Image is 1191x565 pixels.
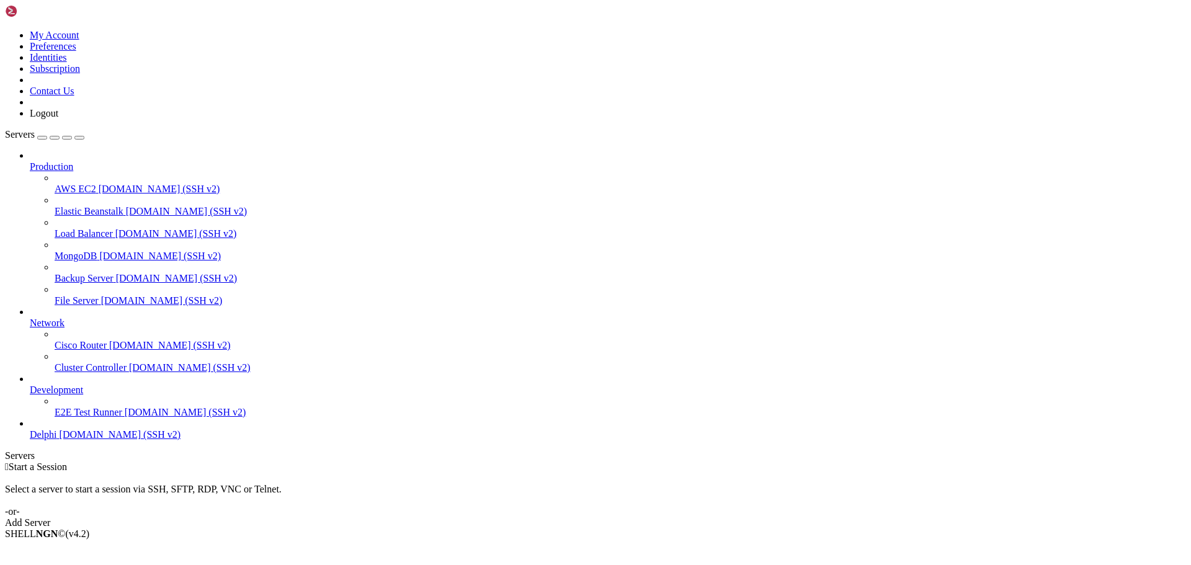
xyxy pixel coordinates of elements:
[55,251,97,261] span: MongoDB
[5,473,1186,517] div: Select a server to start a session via SSH, SFTP, RDP, VNC or Telnet. -or-
[30,373,1186,418] li: Development
[30,429,1186,440] a: Delphi [DOMAIN_NAME] (SSH v2)
[30,318,1186,329] a: Network
[129,362,251,373] span: [DOMAIN_NAME] (SSH v2)
[55,273,114,283] span: Backup Server
[126,206,248,216] span: [DOMAIN_NAME] (SSH v2)
[55,329,1186,351] li: Cisco Router [DOMAIN_NAME] (SSH v2)
[55,340,107,350] span: Cisco Router
[55,217,1186,239] li: Load Balancer [DOMAIN_NAME] (SSH v2)
[30,52,67,63] a: Identities
[55,407,1186,418] a: E2E Test Runner [DOMAIN_NAME] (SSH v2)
[55,295,1186,306] a: File Server [DOMAIN_NAME] (SSH v2)
[36,528,58,539] b: NGN
[115,228,237,239] span: [DOMAIN_NAME] (SSH v2)
[99,184,220,194] span: [DOMAIN_NAME] (SSH v2)
[30,161,1186,172] a: Production
[55,351,1186,373] li: Cluster Controller [DOMAIN_NAME] (SSH v2)
[5,517,1186,528] div: Add Server
[5,129,84,140] a: Servers
[55,396,1186,418] li: E2E Test Runner [DOMAIN_NAME] (SSH v2)
[55,284,1186,306] li: File Server [DOMAIN_NAME] (SSH v2)
[55,362,127,373] span: Cluster Controller
[55,295,99,306] span: File Server
[30,429,57,440] span: Delphi
[55,206,1186,217] a: Elastic Beanstalk [DOMAIN_NAME] (SSH v2)
[55,239,1186,262] li: MongoDB [DOMAIN_NAME] (SSH v2)
[55,172,1186,195] li: AWS EC2 [DOMAIN_NAME] (SSH v2)
[55,362,1186,373] a: Cluster Controller [DOMAIN_NAME] (SSH v2)
[30,86,74,96] a: Contact Us
[55,195,1186,217] li: Elastic Beanstalk [DOMAIN_NAME] (SSH v2)
[30,63,80,74] a: Subscription
[30,161,73,172] span: Production
[55,184,1186,195] a: AWS EC2 [DOMAIN_NAME] (SSH v2)
[30,41,76,51] a: Preferences
[55,262,1186,284] li: Backup Server [DOMAIN_NAME] (SSH v2)
[55,206,123,216] span: Elastic Beanstalk
[5,129,35,140] span: Servers
[9,461,67,472] span: Start a Session
[30,108,58,118] a: Logout
[55,407,122,417] span: E2E Test Runner
[55,340,1186,351] a: Cisco Router [DOMAIN_NAME] (SSH v2)
[101,295,223,306] span: [DOMAIN_NAME] (SSH v2)
[30,385,83,395] span: Development
[30,385,1186,396] a: Development
[5,450,1186,461] div: Servers
[55,184,96,194] span: AWS EC2
[30,418,1186,440] li: Delphi [DOMAIN_NAME] (SSH v2)
[5,528,89,539] span: SHELL ©
[55,228,113,239] span: Load Balancer
[30,306,1186,373] li: Network
[116,273,238,283] span: [DOMAIN_NAME] (SSH v2)
[125,407,246,417] span: [DOMAIN_NAME] (SSH v2)
[5,461,9,472] span: 
[30,318,65,328] span: Network
[30,30,79,40] a: My Account
[60,429,181,440] span: [DOMAIN_NAME] (SSH v2)
[55,228,1186,239] a: Load Balancer [DOMAIN_NAME] (SSH v2)
[55,273,1186,284] a: Backup Server [DOMAIN_NAME] (SSH v2)
[5,5,76,17] img: Shellngn
[66,528,90,539] span: 4.2.0
[30,150,1186,306] li: Production
[99,251,221,261] span: [DOMAIN_NAME] (SSH v2)
[55,251,1186,262] a: MongoDB [DOMAIN_NAME] (SSH v2)
[109,340,231,350] span: [DOMAIN_NAME] (SSH v2)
